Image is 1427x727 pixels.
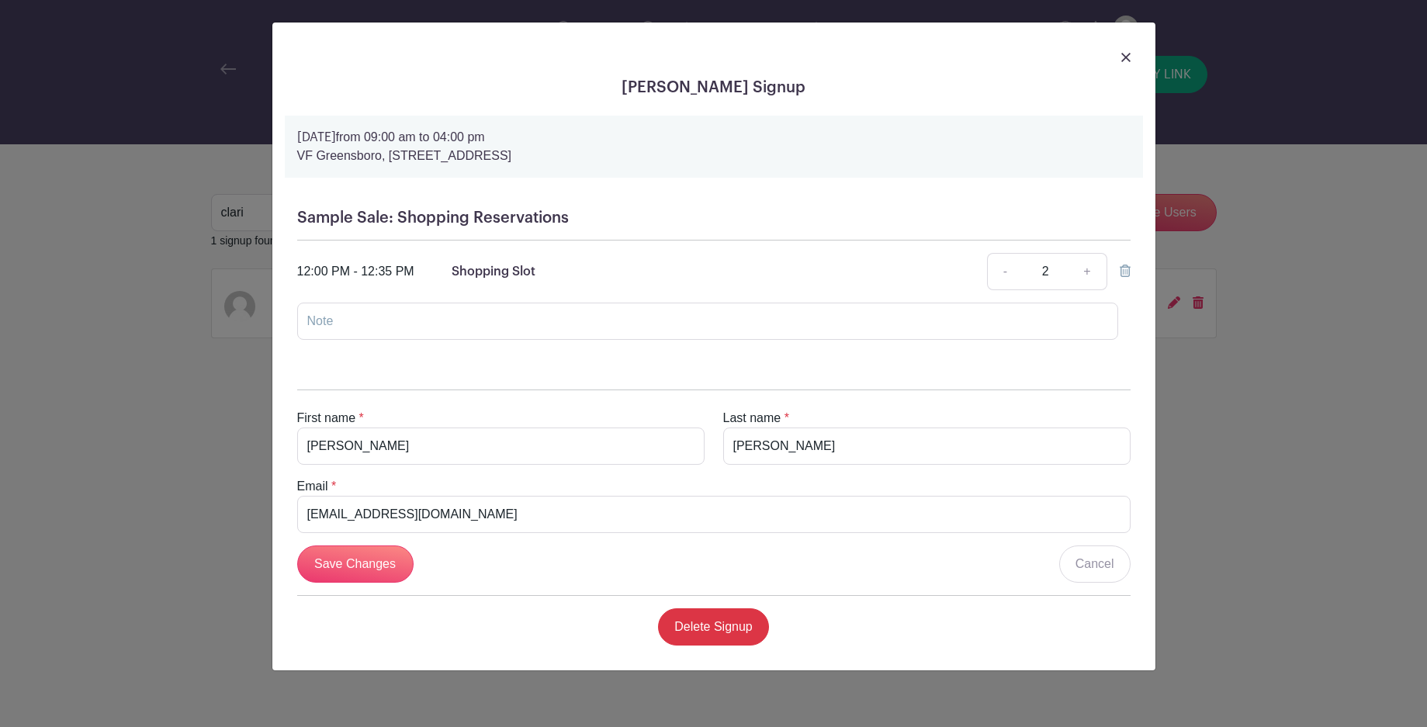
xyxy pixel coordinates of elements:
[297,262,414,281] div: 12:00 PM - 12:35 PM
[1059,545,1131,583] a: Cancel
[297,303,1118,340] input: Note
[297,477,328,496] label: Email
[723,409,781,428] label: Last name
[452,262,535,281] p: Shopping Slot
[285,78,1143,97] h5: [PERSON_NAME] Signup
[297,131,336,144] strong: [DATE]
[297,147,1131,165] p: VF Greensboro, [STREET_ADDRESS]
[658,608,769,646] a: Delete Signup
[1068,253,1107,290] a: +
[297,209,1131,227] h5: Sample Sale: Shopping Reservations
[297,128,1131,147] p: from 09:00 am to 04:00 pm
[1121,53,1131,62] img: close_button-5f87c8562297e5c2d7936805f587ecaba9071eb48480494691a3f1689db116b3.svg
[987,253,1023,290] a: -
[297,409,356,428] label: First name
[297,545,414,583] input: Save Changes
